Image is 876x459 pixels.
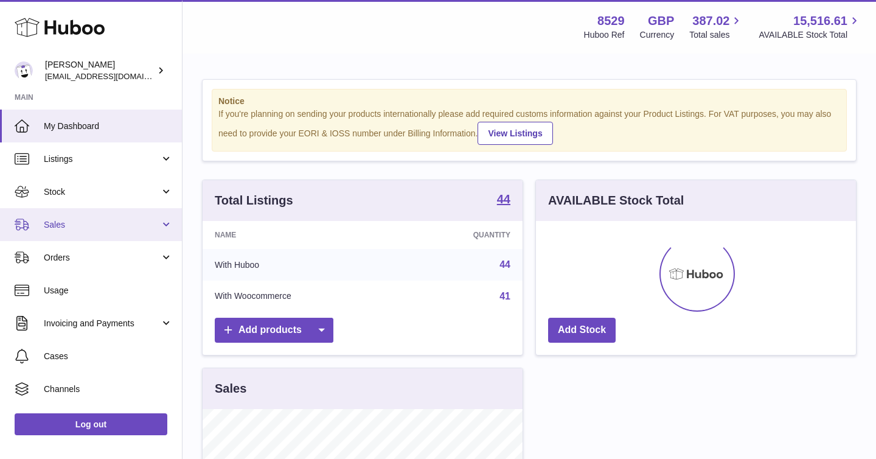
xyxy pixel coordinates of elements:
span: Total sales [689,29,743,41]
h3: Total Listings [215,192,293,209]
div: [PERSON_NAME] [45,59,155,82]
strong: GBP [648,13,674,29]
div: Huboo Ref [584,29,625,41]
h3: Sales [215,380,246,397]
span: Invoicing and Payments [44,318,160,329]
span: Stock [44,186,160,198]
span: Usage [44,285,173,296]
span: AVAILABLE Stock Total [759,29,861,41]
th: Quantity [401,221,523,249]
span: Cases [44,351,173,362]
a: 44 [497,193,510,208]
strong: Notice [218,96,840,107]
span: My Dashboard [44,121,173,132]
span: Channels [44,384,173,395]
a: Add products [215,318,333,343]
div: Currency [640,29,675,41]
strong: 44 [497,193,510,205]
div: If you're planning on sending your products internationally please add required customs informati... [218,108,840,145]
span: 387.02 [692,13,729,29]
a: View Listings [478,122,552,145]
span: [EMAIL_ADDRESS][DOMAIN_NAME] [45,71,179,81]
span: Orders [44,252,160,264]
a: Add Stock [548,318,616,343]
td: With Huboo [203,249,401,281]
td: With Woocommerce [203,281,401,312]
a: 41 [499,291,510,301]
img: admin@redgrass.ch [15,61,33,80]
a: 15,516.61 AVAILABLE Stock Total [759,13,861,41]
a: 44 [499,259,510,270]
a: Log out [15,413,167,435]
span: Sales [44,219,160,231]
a: 387.02 Total sales [689,13,743,41]
th: Name [203,221,401,249]
span: Listings [44,153,160,165]
strong: 8529 [597,13,625,29]
span: 15,516.61 [793,13,847,29]
h3: AVAILABLE Stock Total [548,192,684,209]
